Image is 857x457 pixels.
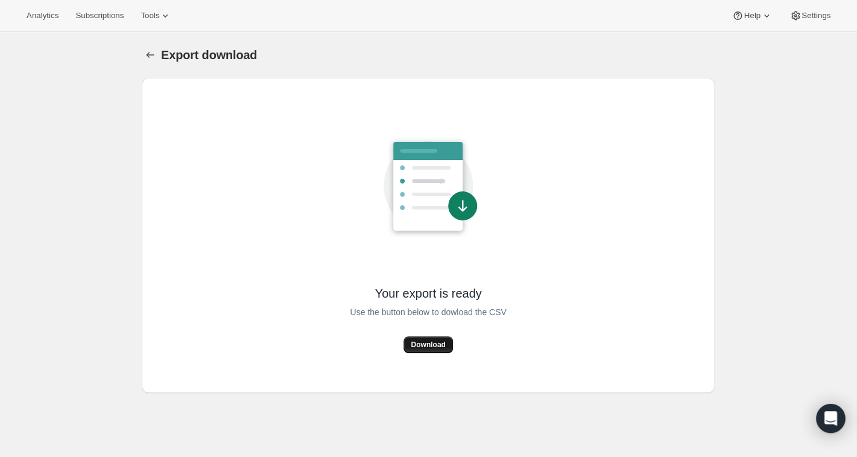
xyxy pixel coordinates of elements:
button: Help [724,7,779,24]
button: Subscriptions [68,7,131,24]
button: Download [403,336,452,353]
span: Export download [161,48,257,62]
button: Settings [782,7,838,24]
span: Use the button below to dowload the CSV [350,305,506,319]
button: Tools [133,7,179,24]
span: Subscriptions [75,11,124,21]
div: Open Intercom Messenger [816,404,845,433]
button: Export download [142,46,159,63]
span: Settings [802,11,830,21]
span: Help [744,11,760,21]
button: Analytics [19,7,66,24]
span: Analytics [27,11,59,21]
span: Tools [141,11,159,21]
span: Download [411,340,445,350]
span: Your export is ready [375,286,481,301]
